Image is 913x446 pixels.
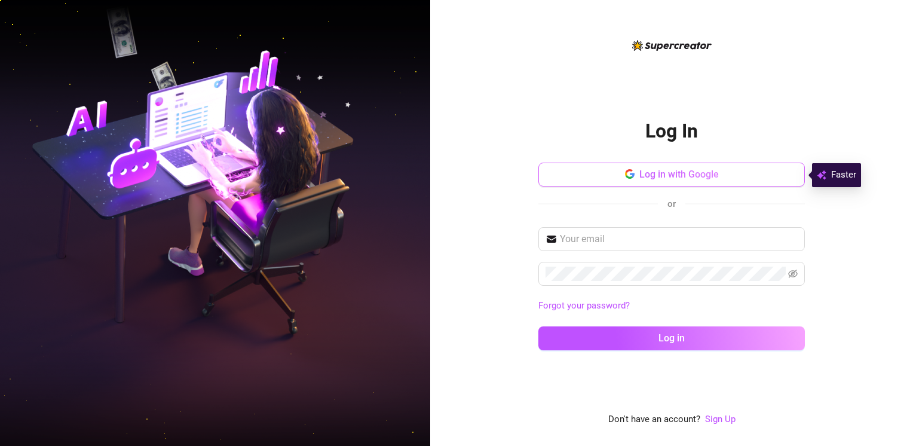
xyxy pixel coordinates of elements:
img: logo-BBDzfeDw.svg [632,40,712,51]
input: Your email [560,232,798,246]
a: Sign Up [705,413,736,427]
a: Sign Up [705,414,736,424]
span: Log in with Google [639,169,719,180]
span: Faster [831,168,856,182]
a: Forgot your password? [538,299,805,313]
span: or [667,198,676,209]
span: Don't have an account? [608,413,700,427]
img: svg%3e [817,168,826,182]
h2: Log In [645,119,698,143]
a: Forgot your password? [538,300,630,311]
span: Log in [658,332,685,344]
button: Log in [538,326,805,350]
button: Log in with Google [538,163,805,187]
span: eye-invisible [788,269,798,279]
